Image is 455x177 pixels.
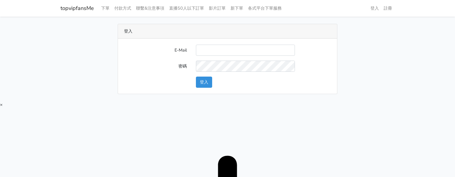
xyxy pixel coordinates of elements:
a: 新下單 [228,2,246,14]
a: 聯繫&注意事項 [134,2,167,14]
div: 登入 [118,24,337,39]
a: 各式平台下單服務 [246,2,284,14]
a: 影片訂單 [206,2,228,14]
label: 密碼 [119,61,191,72]
a: 註冊 [381,2,395,14]
a: 直播50人以下訂單 [167,2,206,14]
label: E-Mail [119,45,191,56]
a: 下單 [99,2,112,14]
a: topvipfansMe [60,2,94,14]
a: 登入 [368,2,381,14]
button: 登入 [196,77,212,88]
a: 付款方式 [112,2,134,14]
